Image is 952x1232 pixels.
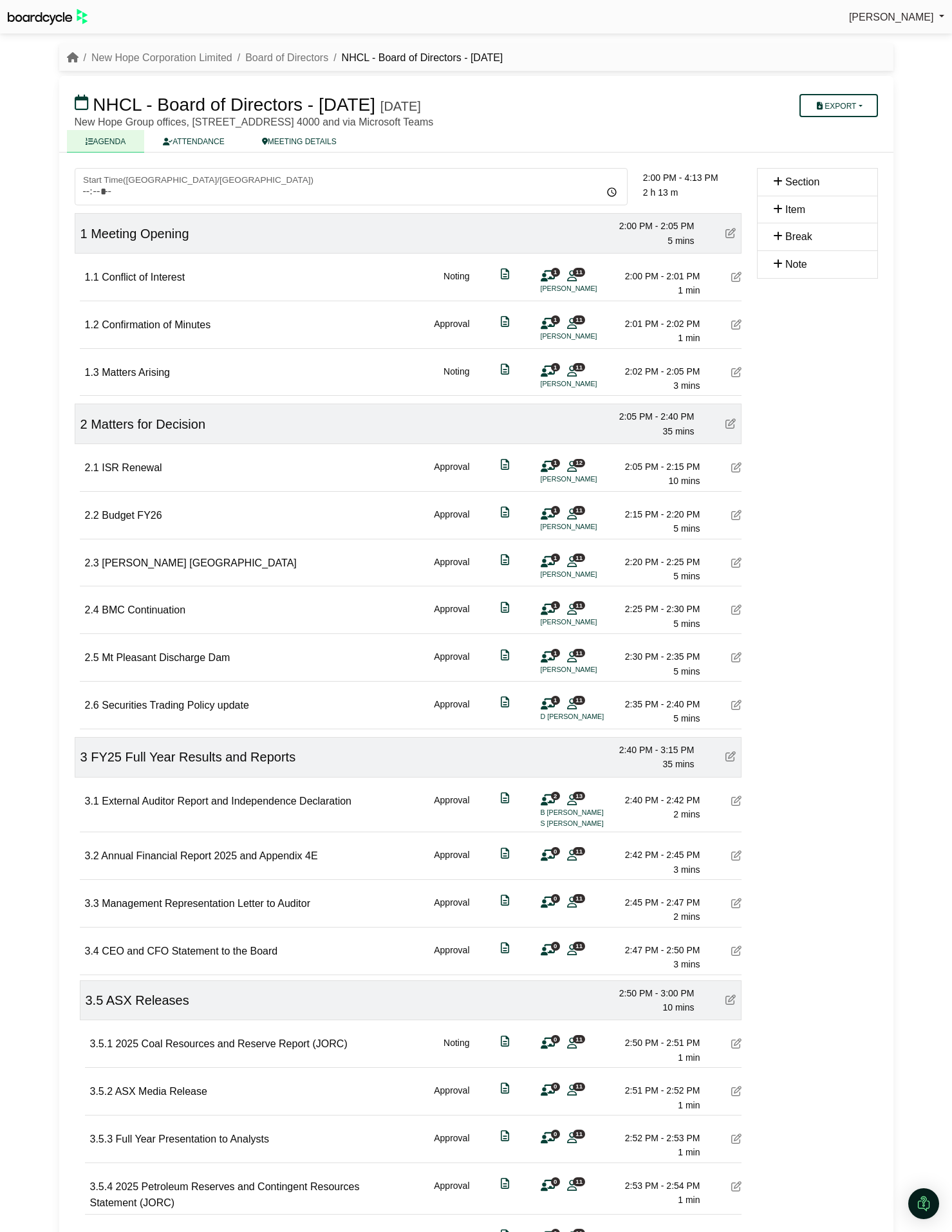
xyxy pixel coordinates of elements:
span: Confirmation of Minutes [102,319,210,330]
span: 3 mins [673,864,700,875]
img: BoardcycleBlackGreen-aaafeed430059cb809a45853b8cf6d952af9d84e6e89e1f1685b34bfd5cb7d64.svg [8,9,88,25]
div: Approval [434,793,469,830]
div: 2:40 PM - 2:42 PM [610,793,700,807]
span: Matters Arising [102,367,170,378]
span: ASX Releases [106,993,189,1007]
div: Noting [443,1036,469,1065]
span: 0 [551,847,560,855]
div: Approval [434,943,469,972]
div: 2:00 PM - 2:01 PM [610,269,700,283]
li: [PERSON_NAME] [541,378,637,389]
li: [PERSON_NAME] [541,474,637,485]
span: 2.5 [85,652,99,663]
li: [PERSON_NAME] [541,664,637,675]
span: 11 [573,268,585,276]
div: 2:42 PM - 2:45 PM [610,848,700,862]
span: Matters for Decision [91,417,205,431]
span: 3.5.1 [90,1038,113,1049]
span: 1.2 [85,319,99,330]
div: Approval [434,460,469,489]
span: 3.1 [85,796,99,807]
span: 11 [573,847,585,855]
span: 10 mins [662,1002,694,1013]
div: 2:53 PM - 2:54 PM [610,1179,700,1193]
span: 3.3 [85,898,99,909]
span: 0 [551,1130,560,1138]
span: 3.5.2 [90,1086,113,1097]
button: Export [799,94,877,117]
span: 2 mins [673,809,700,819]
div: Open Intercom Messenger [908,1188,939,1219]
span: Annual Financial Report 2025 and Appendix 4E [101,850,317,861]
div: Approval [434,555,469,584]
div: 2:40 PM - 3:15 PM [604,743,695,757]
span: 1 [551,315,560,324]
span: 3 mins [673,380,700,391]
span: Securities Trading Policy update [102,700,249,711]
li: D [PERSON_NAME] [541,711,637,722]
span: 1 min [678,1195,700,1205]
span: 11 [573,554,585,562]
div: 2:00 PM - 2:05 PM [604,219,695,233]
span: 11 [573,1130,585,1138]
div: 2:47 PM - 2:50 PM [610,943,700,957]
div: 2:51 PM - 2:52 PM [610,1083,700,1097]
span: [PERSON_NAME] [849,12,934,23]
span: 1 [551,268,560,276]
div: Approval [434,1131,469,1160]
span: 11 [573,363,585,371]
div: 2:25 PM - 2:30 PM [610,602,700,616]
a: MEETING DETAILS [243,130,355,153]
li: NHCL - Board of Directors - [DATE] [328,50,503,66]
span: 2 mins [673,911,700,922]
div: 2:52 PM - 2:53 PM [610,1131,700,1145]
span: 2 [551,792,560,800]
span: 0 [551,1035,560,1043]
span: 1 [551,363,560,371]
span: 1 min [678,333,700,343]
div: Approval [434,1179,469,1211]
span: 5 mins [673,713,700,723]
span: 11 [573,696,585,704]
span: Break [785,231,812,242]
span: CEO and CFO Statement to the Board [102,946,277,957]
a: AGENDA [67,130,145,153]
span: 5 mins [673,523,700,534]
span: 2.2 [85,510,99,521]
span: Meeting Opening [91,227,189,241]
span: 2.4 [85,604,99,615]
div: 2:50 PM - 2:51 PM [610,1036,700,1050]
span: Mt Pleasant Discharge Dam [102,652,230,663]
span: BMC Continuation [102,604,185,615]
span: 1 [551,649,560,657]
span: 3.4 [85,946,99,957]
span: 1 min [678,285,700,295]
div: Approval [434,1083,469,1112]
span: 11 [573,942,585,950]
div: 2:01 PM - 2:02 PM [610,317,700,331]
span: 10 mins [668,476,700,486]
span: 1 min [678,1100,700,1110]
span: 3 mins [673,959,700,969]
span: Management Representation Letter to Auditor [102,898,310,909]
span: Section [785,176,819,187]
span: NHCL - Board of Directors - [DATE] [93,95,375,115]
span: 1 [551,554,560,562]
div: 2:45 PM - 2:47 PM [610,895,700,910]
span: Conflict of Interest [102,272,185,283]
span: Note [785,259,807,270]
span: 1 min [678,1052,700,1063]
div: 2:00 PM - 4:13 PM [643,171,742,185]
a: New Hope Corporation Limited [91,52,232,63]
span: 2025 Petroleum Reserves and Contingent Resources Statement (JORC) [90,1181,360,1209]
div: 2:50 PM - 3:00 PM [604,986,695,1000]
span: 35 mins [662,759,694,769]
li: [PERSON_NAME] [541,617,637,628]
div: Approval [434,649,469,678]
span: Full Year Presentation to Analysts [116,1134,269,1144]
div: 2:15 PM - 2:20 PM [610,507,700,521]
span: 11 [573,1083,585,1091]
div: 2:30 PM - 2:35 PM [610,649,700,664]
span: 5 mins [673,619,700,629]
div: [DATE] [380,98,421,114]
